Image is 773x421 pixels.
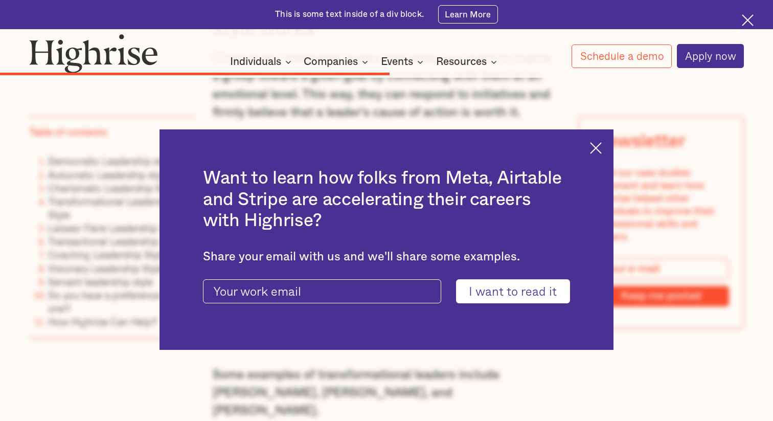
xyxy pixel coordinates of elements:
div: Resources [436,56,500,68]
a: Apply now [677,44,744,68]
h2: Want to learn how folks from Meta, Airtable and Stripe are accelerating their careers with Highrise? [203,168,570,231]
a: Schedule a demo [572,45,672,68]
img: Cross icon [742,14,754,26]
input: I want to read it [456,279,570,303]
form: current-ascender-blog-article-modal-form [203,279,570,303]
input: Your work email [203,279,441,303]
a: Learn More [438,5,498,24]
div: Individuals [230,56,281,68]
img: Highrise logo [29,34,158,73]
div: Events [381,56,413,68]
div: Events [381,56,426,68]
div: Individuals [230,56,294,68]
div: Companies [304,56,371,68]
img: Cross icon [590,142,602,154]
div: Resources [436,56,487,68]
div: Companies [304,56,358,68]
div: This is some text inside of a div block. [275,9,424,20]
div: Share your email with us and we'll share some examples. [203,250,570,264]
